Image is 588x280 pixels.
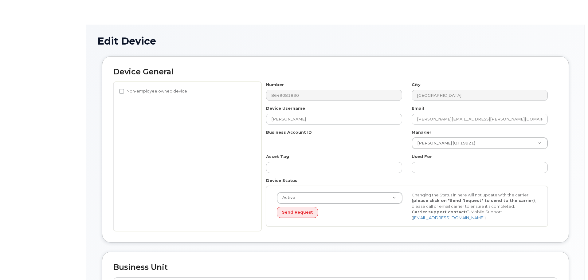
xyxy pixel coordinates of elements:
label: Email [412,105,424,111]
h2: Business Unit [113,263,558,272]
strong: Carrier support contact: [412,209,467,214]
label: City [412,82,421,88]
label: Asset Tag [266,154,289,160]
span: Active [279,195,295,200]
div: Changing the Status in here will not update with the carrier, , please call or email carrier to e... [407,192,542,221]
label: Used For [412,154,432,160]
a: [EMAIL_ADDRESS][DOMAIN_NAME] [413,215,484,220]
label: Non-employee owned device [119,88,187,95]
strong: (please click on "Send Request" to send to the carrier) [412,198,535,203]
button: Send Request [277,207,318,218]
label: Number [266,82,284,88]
h1: Edit Device [97,36,574,46]
h2: Device General [113,68,558,76]
label: Manager [412,129,431,135]
a: Active [277,192,402,203]
a: [PERSON_NAME] (QT19921) [412,138,547,149]
span: [PERSON_NAME] (QT19921) [414,140,475,146]
label: Business Account ID [266,129,312,135]
label: Device Username [266,105,305,111]
label: Device Status [266,178,297,183]
input: Non-employee owned device [119,89,124,94]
